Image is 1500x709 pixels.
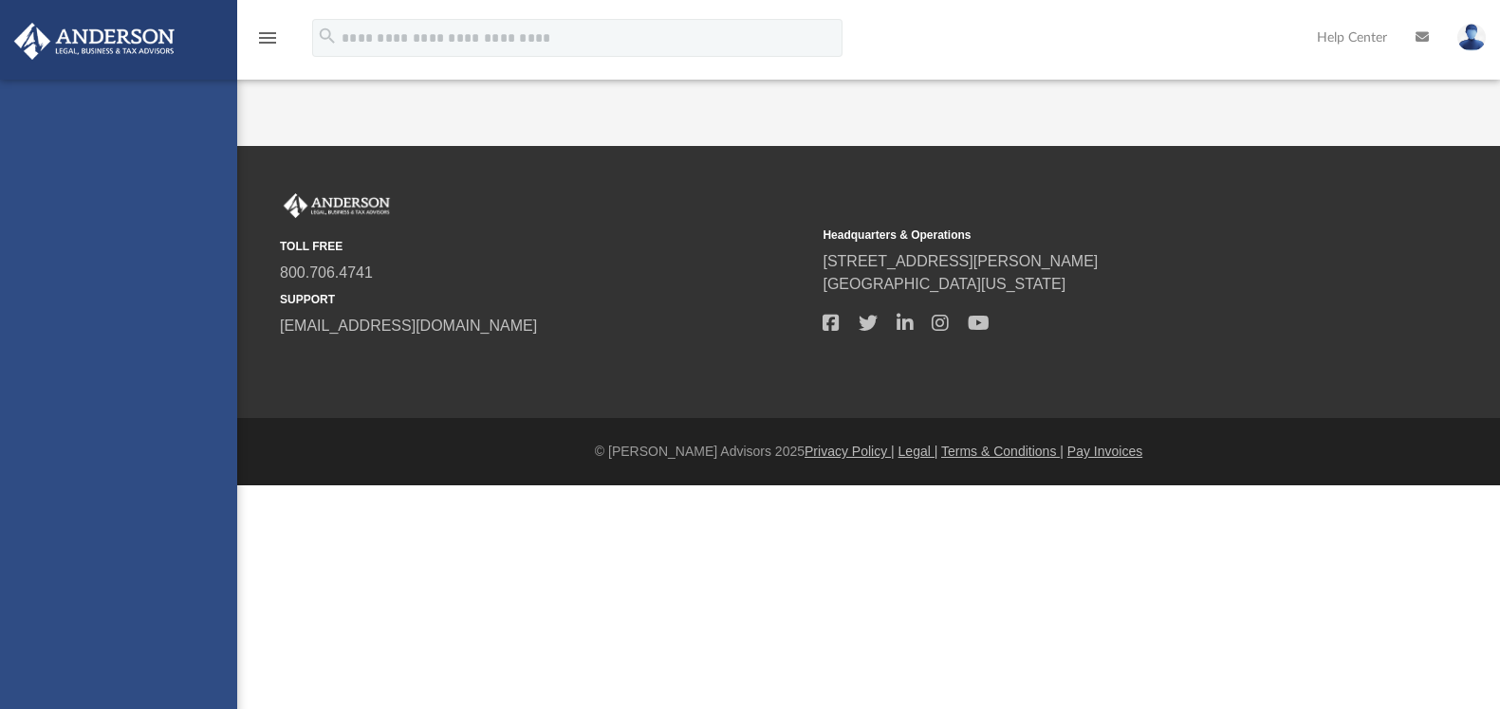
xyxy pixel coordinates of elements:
img: Anderson Advisors Platinum Portal [280,193,394,218]
a: [GEOGRAPHIC_DATA][US_STATE] [823,276,1065,292]
a: [EMAIL_ADDRESS][DOMAIN_NAME] [280,318,537,334]
small: Headquarters & Operations [823,227,1352,244]
a: menu [256,36,279,49]
img: User Pic [1457,24,1486,51]
img: Anderson Advisors Platinum Portal [9,23,180,60]
i: search [317,26,338,46]
div: © [PERSON_NAME] Advisors 2025 [237,442,1500,462]
a: Pay Invoices [1067,444,1142,459]
a: [STREET_ADDRESS][PERSON_NAME] [823,253,1098,269]
a: Legal | [898,444,938,459]
i: menu [256,27,279,49]
small: SUPPORT [280,291,809,308]
a: Terms & Conditions | [941,444,1064,459]
a: Privacy Policy | [805,444,895,459]
small: TOLL FREE [280,238,809,255]
a: 800.706.4741 [280,264,373,281]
